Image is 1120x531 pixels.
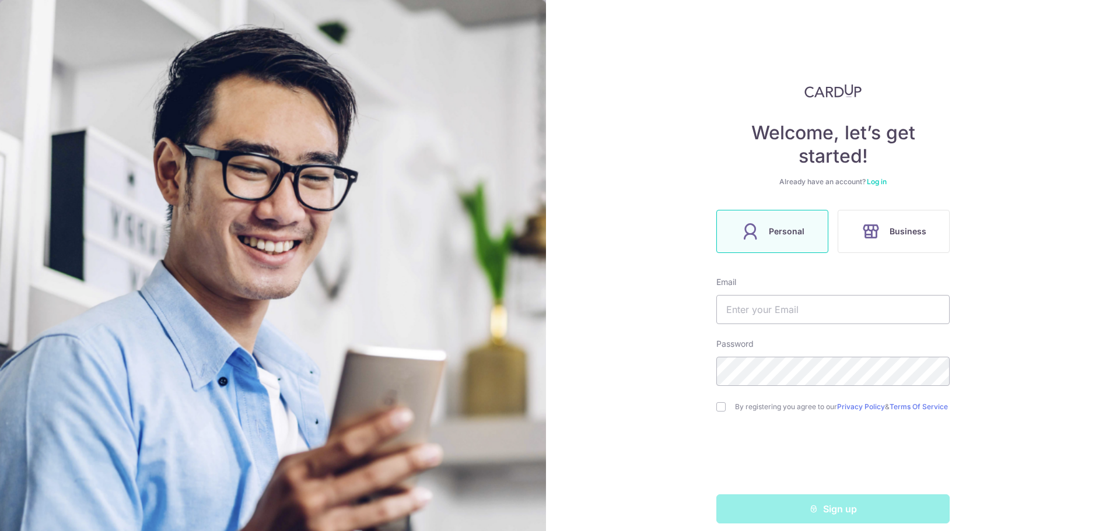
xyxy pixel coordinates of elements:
[867,177,887,186] a: Log in
[804,84,862,98] img: CardUp Logo
[712,210,833,253] a: Personal
[716,276,736,288] label: Email
[769,224,804,238] span: Personal
[837,402,885,411] a: Privacy Policy
[716,295,950,324] input: Enter your Email
[716,121,950,168] h4: Welcome, let’s get started!
[735,402,950,412] label: By registering you agree to our &
[716,338,754,350] label: Password
[833,210,954,253] a: Business
[744,435,922,480] iframe: reCAPTCHA
[890,402,948,411] a: Terms Of Service
[890,224,926,238] span: Business
[716,177,950,187] div: Already have an account?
